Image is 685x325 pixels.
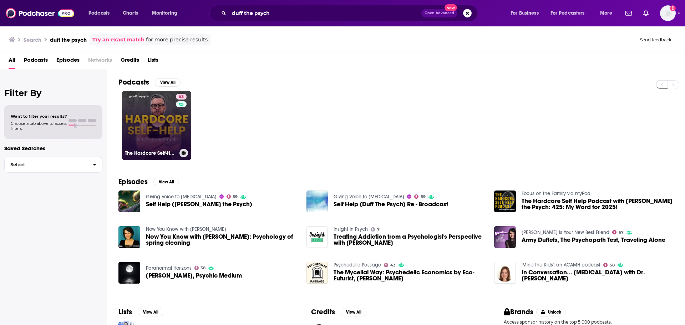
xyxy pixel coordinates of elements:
h2: Episodes [118,177,148,186]
span: Charts [123,8,138,18]
a: Try an exact match [92,36,144,44]
img: The Hardcore Self Help Podcast with Duff the Psych: 425: My Word for 2025! [494,191,516,212]
button: open menu [546,7,595,19]
span: Monitoring [152,8,177,18]
button: Show profile menu [660,5,676,21]
h3: duff the psych [50,36,87,43]
input: Search podcasts, credits, & more... [229,7,421,19]
button: View All [153,178,179,186]
a: Episodes [56,54,80,69]
h3: The Hardcore Self-Help Podcast with [PERSON_NAME] the Psych [125,150,177,156]
a: 43 [384,263,396,267]
a: Focus on the Family via myPod [522,191,590,197]
a: EpisodesView All [118,177,179,186]
a: 7 [371,227,380,232]
a: Treating Addiction from a Psychologist's Perspective with Dr. Duff-Boehm [334,234,486,246]
span: In Conversation... [MEDICAL_DATA] with Dr. [PERSON_NAME] [522,269,674,281]
span: Select [5,162,87,167]
span: Want to filter your results? [11,114,67,119]
a: Army Duffels, The Psychopath Test, Traveling Alone [522,237,665,243]
img: Podchaser - Follow, Share and Rate Podcasts [6,6,74,20]
h2: Credits [311,308,335,316]
img: The Mycelial Way: Psychedelic Economics by Eco-Futurist, Matthew Duffy [306,262,328,284]
button: View All [138,308,163,316]
span: Now You Know with [PERSON_NAME]: Psychology of spring cleaning [146,234,298,246]
a: Janine Duffy, Psychic Medium [118,262,140,284]
div: Search podcasts, credits, & more... [216,5,484,21]
a: Podcasts [24,54,48,69]
a: ListsView All [118,308,163,316]
span: 59 [421,195,426,198]
a: Treating Addiction from a Psychologist's Perspective with Dr. Duff-Boehm [306,226,328,248]
img: In Conversation... Interpersonal Psychotherapy with Dr. Fiona Duffy [494,262,516,284]
h2: Filter By [4,88,102,98]
a: Paranormal Horizons [146,265,192,271]
button: open menu [147,7,187,19]
span: Logged in as patiencebaldacci [660,5,676,21]
img: Now You Know with Shelley Duffy: Psychology of spring cleaning [118,226,140,248]
a: Janine Duffy, Psychic Medium [146,273,242,279]
a: The Hardcore Self Help Podcast with Duff the Psych: 425: My Word for 2025! [522,198,674,210]
a: Show notifications dropdown [640,7,651,19]
a: All [9,54,15,69]
span: New [445,4,457,11]
a: PodcastsView All [118,78,181,87]
a: Charts [118,7,142,19]
img: Self Help (Duff The Psych) Re - Broadcast [306,191,328,212]
button: Send feedback [638,37,674,43]
img: Self Help (Duff the Psych) [118,191,140,212]
a: Now You Know with Shelley Duffy [146,226,226,232]
span: 43 [390,264,396,267]
a: In Conversation... Interpersonal Psychotherapy with Dr. Fiona Duffy [522,269,674,281]
a: Psychedelic Passage [334,262,381,268]
h2: Podcasts [118,78,149,87]
button: open menu [83,7,119,19]
a: 67 [612,230,624,234]
a: 59 [227,194,238,199]
a: Credits [121,54,139,69]
span: Choose a tab above to access filters. [11,121,67,131]
button: open menu [506,7,548,19]
a: 59 [414,194,426,199]
a: Show notifications dropdown [623,7,635,19]
a: Alison Rosen Is Your New Best Friend [522,229,609,235]
a: Insight In Psych [334,226,368,232]
span: Podcasts [88,8,110,18]
a: The Mycelial Way: Psychedelic Economics by Eco-Futurist, Matthew Duffy [334,269,486,281]
span: 67 [619,231,624,234]
h2: Lists [118,308,132,316]
span: More [600,8,612,18]
button: Unlock [536,308,567,316]
span: For Podcasters [550,8,585,18]
span: The Hardcore Self Help Podcast with [PERSON_NAME] the Psych: 425: My Word for 2025! [522,198,674,210]
svg: Add a profile image [670,5,676,11]
span: Open Advanced [425,11,454,15]
a: 58 [603,263,615,267]
img: Army Duffels, The Psychopath Test, Traveling Alone [494,226,516,248]
span: 58 [610,264,615,267]
a: Lists [148,54,158,69]
span: Networks [88,54,112,69]
button: Select [4,157,102,173]
span: 63 [179,93,184,101]
a: CreditsView All [311,308,366,316]
p: Saved Searches [4,145,102,152]
a: 63 [176,94,187,100]
span: [PERSON_NAME], Psychic Medium [146,273,242,279]
a: 38 [194,266,206,270]
a: Now You Know with Shelley Duffy: Psychology of spring cleaning [146,234,298,246]
button: View All [155,78,181,87]
a: Self Help (Duff The Psych) Re - Broadcast [334,201,448,207]
img: User Profile [660,5,676,21]
h3: Search [24,36,41,43]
